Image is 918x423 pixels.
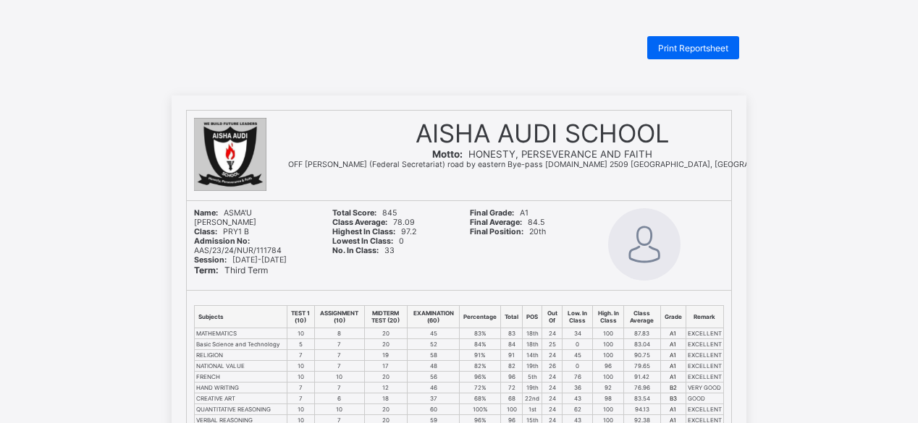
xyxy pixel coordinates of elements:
[314,371,364,382] td: 10
[563,360,593,371] td: 0
[407,393,459,403] td: 37
[542,305,563,328] th: Out Of
[686,371,723,382] td: EXCELLENT
[195,382,287,393] td: HAND WRITING
[542,371,563,382] td: 24
[194,227,249,236] span: PRY1 B
[287,382,314,393] td: 7
[542,328,563,338] td: 24
[288,160,796,169] span: OFF [PERSON_NAME] (Federal Secretariat) road by eastern Bye-pass [DOMAIN_NAME] 2509 [GEOGRAPHIC_D...
[364,328,407,338] td: 20
[407,338,459,349] td: 52
[660,393,686,403] td: B3
[194,255,227,265] b: Session:
[686,349,723,360] td: EXCELLENT
[364,393,407,403] td: 18
[194,236,250,246] b: Admission No:
[287,371,314,382] td: 10
[686,328,723,338] td: EXCELLENT
[407,382,459,393] td: 46
[623,371,660,382] td: 91.42
[563,371,593,382] td: 76
[470,218,544,227] span: 84.5
[332,208,376,218] b: Total Score:
[195,360,287,371] td: NATIONAL VALUE
[460,305,501,328] th: Percentage
[364,403,407,414] td: 20
[542,349,563,360] td: 24
[523,338,542,349] td: 18th
[593,393,624,403] td: 98
[332,246,395,255] span: 33
[364,305,407,328] th: MIDTERM TEST (20)
[314,305,364,328] th: ASSIGNMENT (10)
[542,382,563,393] td: 24
[332,246,379,255] b: No. In Class:
[593,338,624,349] td: 100
[332,218,415,227] span: 78.09
[195,371,287,382] td: FRENCH
[287,403,314,414] td: 10
[523,403,542,414] td: 1st
[470,227,546,236] span: 20th
[623,360,660,371] td: 79.65
[195,349,287,360] td: RELIGION
[407,328,459,338] td: 45
[501,382,523,393] td: 72
[194,265,268,275] span: Third Term
[194,208,218,218] b: Name:
[593,403,624,414] td: 100
[460,349,501,360] td: 91%
[287,328,314,338] td: 10
[686,305,723,328] th: Remark
[470,218,522,227] b: Final Average:
[623,328,660,338] td: 87.83
[686,403,723,414] td: EXCELLENT
[314,338,364,349] td: 7
[542,338,563,349] td: 25
[658,43,728,54] span: Print Reportsheet
[593,305,624,328] th: High. In Class
[407,349,459,360] td: 58
[523,393,542,403] td: 22nd
[623,403,660,414] td: 94.13
[542,403,563,414] td: 24
[332,236,393,246] b: Lowest In Class:
[686,338,723,349] td: EXCELLENT
[364,349,407,360] td: 19
[523,328,542,338] td: 18th
[523,349,542,360] td: 14th
[416,118,670,148] span: AISHA AUDI SCHOOL
[501,328,523,338] td: 83
[194,265,219,275] b: Term:
[314,328,364,338] td: 8
[563,338,593,349] td: 0
[460,328,501,338] td: 83%
[287,349,314,360] td: 7
[194,208,256,227] span: ASMA'U [PERSON_NAME]
[332,208,397,218] span: 845
[563,403,593,414] td: 62
[593,371,624,382] td: 100
[563,393,593,403] td: 43
[195,305,287,328] th: Subjects
[364,371,407,382] td: 20
[660,403,686,414] td: A1
[501,371,523,382] td: 96
[686,382,723,393] td: VERY GOOD
[194,255,287,265] span: [DATE]-[DATE]
[407,403,459,414] td: 60
[407,360,459,371] td: 48
[563,349,593,360] td: 45
[407,371,459,382] td: 56
[195,403,287,414] td: QUANTITATIVE REASONING
[460,338,501,349] td: 84%
[287,338,314,349] td: 5
[501,360,523,371] td: 82
[470,208,529,218] span: A1
[686,393,723,403] td: GOOD
[460,403,501,414] td: 100%
[364,360,407,371] td: 17
[623,305,660,328] th: Class Average
[501,349,523,360] td: 91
